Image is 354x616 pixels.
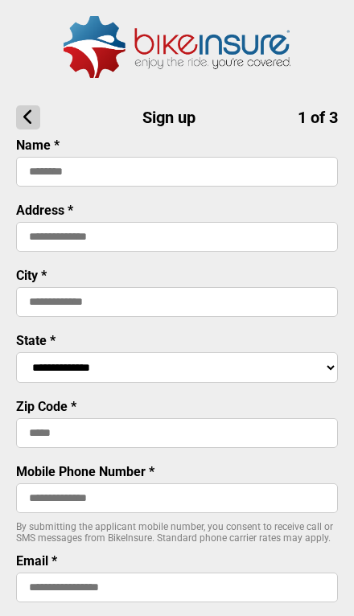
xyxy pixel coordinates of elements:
[16,333,56,348] label: State *
[16,203,73,218] label: Address *
[16,521,338,544] p: By submitting the applicant mobile number, you consent to receive call or SMS messages from BikeI...
[16,464,154,479] label: Mobile Phone Number *
[16,138,60,153] label: Name *
[298,108,338,127] span: 1 of 3
[16,553,57,569] label: Email *
[16,268,47,283] label: City *
[16,399,76,414] label: Zip Code *
[16,105,338,129] h1: Sign up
